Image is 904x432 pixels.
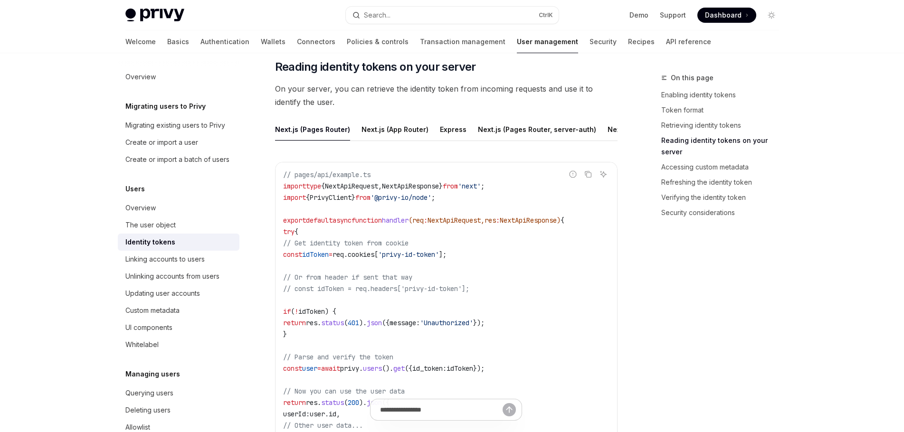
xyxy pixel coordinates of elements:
[125,254,205,265] div: Linking accounts to users
[496,216,500,225] span: :
[660,10,686,20] a: Support
[344,250,348,259] span: .
[325,307,336,316] span: ) {
[283,307,291,316] span: if
[481,216,485,225] span: ,
[125,71,156,83] div: Overview
[125,339,159,350] div: Whitelabel
[118,402,239,419] a: Deleting users
[352,193,355,202] span: }
[283,364,302,373] span: const
[352,216,382,225] span: function
[661,190,787,205] a: Verifying the identity token
[608,118,718,141] div: Next.js (App Router, server-auth)
[118,385,239,402] a: Querying users
[359,319,367,327] span: ).
[125,30,156,53] a: Welcome
[661,103,787,118] a: Token format
[283,319,306,327] span: return
[118,285,239,302] a: Updating user accounts
[283,182,306,190] span: import
[561,216,564,225] span: {
[364,9,390,21] div: Search...
[283,353,393,361] span: // Parse and verify the token
[275,59,476,75] span: Reading identity tokens on your server
[382,216,409,225] span: handler
[503,403,516,416] button: Send message
[317,364,321,373] span: =
[297,30,335,53] a: Connectors
[118,68,239,85] a: Overview
[382,364,393,373] span: ().
[661,175,787,190] a: Refreshing the identity token
[118,302,239,319] a: Custom metadata
[666,30,711,53] a: API reference
[478,118,596,141] div: Next.js (Pages Router, server-auth)
[333,250,344,259] span: req
[764,8,779,23] button: Toggle dark mode
[420,319,473,327] span: 'Unauthorized'
[125,101,206,112] h5: Migrating users to Privy
[447,364,473,373] span: idToken
[567,168,579,180] button: Report incorrect code
[344,319,348,327] span: (
[424,216,428,225] span: :
[367,319,382,327] span: json
[125,404,171,416] div: Deleting users
[118,216,239,234] a: The user object
[302,250,329,259] span: idToken
[118,151,239,168] a: Create or import a batch of users
[346,7,559,24] button: Open search
[440,118,466,141] div: Express
[125,322,172,333] div: UI components
[275,118,350,141] div: Next.js (Pages Router)
[125,305,180,316] div: Custom metadata
[539,11,553,19] span: Ctrl K
[125,137,198,148] div: Create or import a user
[363,364,382,373] span: users
[481,182,485,190] span: ;
[325,182,378,190] span: NextApiRequest
[125,183,145,195] h5: Users
[348,250,374,259] span: cookies
[661,133,787,160] a: Reading identity tokens on your server
[295,307,298,316] span: !
[125,202,156,214] div: Overview
[412,364,447,373] span: id_token:
[283,193,306,202] span: import
[420,30,505,53] a: Transaction management
[283,227,295,236] span: try
[439,250,447,259] span: ];
[118,117,239,134] a: Migrating existing users to Privy
[431,193,435,202] span: ;
[306,216,333,225] span: default
[443,182,458,190] span: from
[671,72,714,84] span: On this page
[557,216,561,225] span: )
[125,219,176,231] div: The user object
[380,399,503,420] input: Ask a question...
[283,239,409,247] span: // Get identity token from cookie
[275,82,618,109] span: On your server, you can retrieve the identity token from incoming requests and use it to identify...
[697,8,756,23] a: Dashboard
[125,387,173,399] div: Querying users
[390,319,420,327] span: message:
[125,368,180,380] h5: Managing users
[485,216,496,225] span: res
[428,216,481,225] span: NextApiRequest
[348,319,359,327] span: 401
[125,236,175,248] div: Identity tokens
[378,250,439,259] span: 'privy-id-token'
[291,307,295,316] span: (
[283,330,287,338] span: }
[118,336,239,353] a: Whitelabel
[283,387,405,395] span: // Now you can use the user data
[582,168,594,180] button: Copy the contents from the code block
[125,271,219,282] div: Unlinking accounts from users
[340,364,359,373] span: privy
[412,216,424,225] span: req
[333,216,352,225] span: async
[661,160,787,175] a: Accessing custom metadata
[321,319,344,327] span: status
[628,30,655,53] a: Recipes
